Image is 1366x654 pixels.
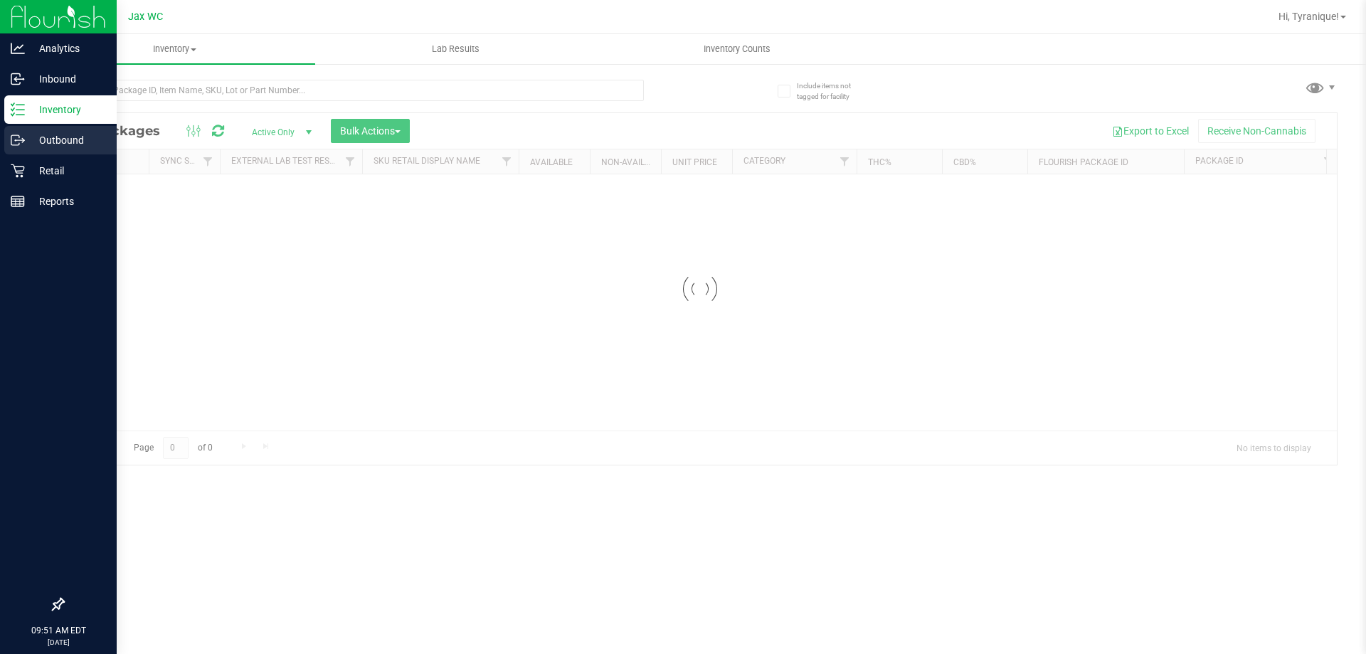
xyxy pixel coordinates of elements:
[797,80,868,102] span: Include items not tagged for facility
[11,133,25,147] inline-svg: Outbound
[11,72,25,86] inline-svg: Inbound
[11,102,25,117] inline-svg: Inventory
[25,162,110,179] p: Retail
[684,43,790,56] span: Inventory Counts
[413,43,499,56] span: Lab Results
[11,41,25,56] inline-svg: Analytics
[34,34,315,64] a: Inventory
[34,43,315,56] span: Inventory
[128,11,163,23] span: Jax WC
[11,194,25,209] inline-svg: Reports
[315,34,596,64] a: Lab Results
[25,101,110,118] p: Inventory
[63,80,644,101] input: Search Package ID, Item Name, SKU, Lot or Part Number...
[25,40,110,57] p: Analytics
[25,70,110,88] p: Inbound
[25,193,110,210] p: Reports
[596,34,877,64] a: Inventory Counts
[6,624,110,637] p: 09:51 AM EDT
[6,637,110,648] p: [DATE]
[1278,11,1339,22] span: Hi, Tyranique!
[25,132,110,149] p: Outbound
[11,164,25,178] inline-svg: Retail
